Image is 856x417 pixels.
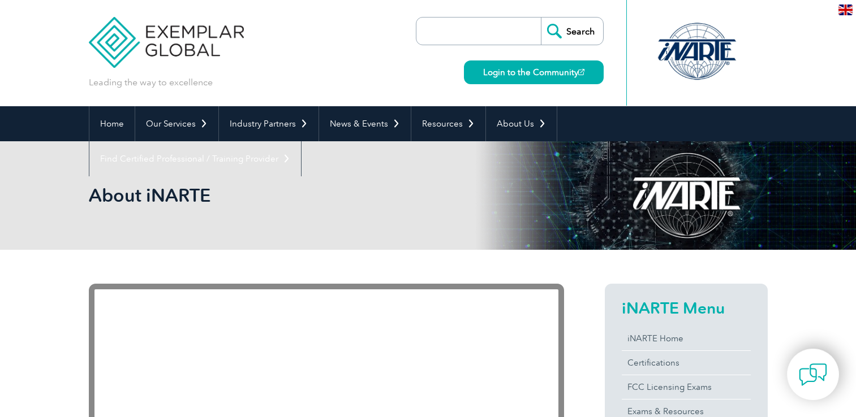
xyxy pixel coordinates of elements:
[622,299,751,317] h2: iNARTE Menu
[219,106,319,141] a: Industry Partners
[89,106,135,141] a: Home
[319,106,411,141] a: News & Events
[89,141,301,176] a: Find Certified Professional / Training Provider
[135,106,218,141] a: Our Services
[486,106,557,141] a: About Us
[622,375,751,399] a: FCC Licensing Exams
[622,327,751,350] a: iNARTE Home
[622,351,751,375] a: Certifications
[89,76,213,89] p: Leading the way to excellence
[799,360,827,389] img: contact-chat.png
[411,106,485,141] a: Resources
[89,186,564,205] h2: About iNARTE
[578,69,584,75] img: open_square.png
[838,5,853,15] img: en
[464,60,604,84] a: Login to the Community
[541,18,603,45] input: Search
